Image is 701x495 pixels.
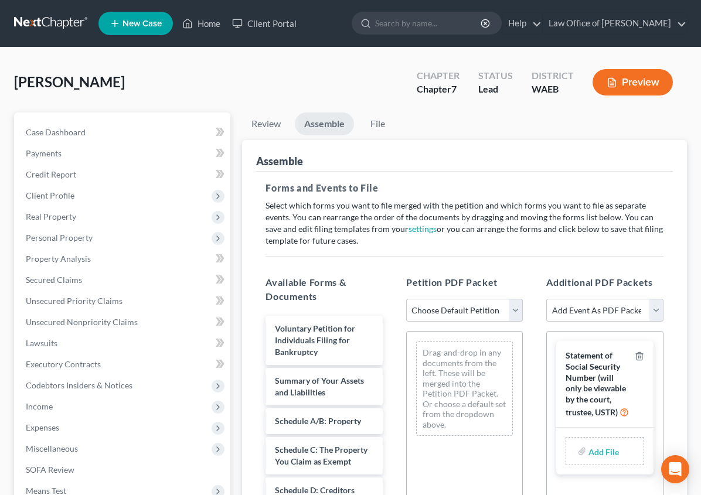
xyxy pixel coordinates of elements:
[451,83,457,94] span: 7
[275,416,361,426] span: Schedule A/B: Property
[26,148,62,158] span: Payments
[532,83,574,96] div: WAEB
[409,224,437,234] a: settings
[26,296,122,306] span: Unsecured Priority Claims
[416,341,513,436] div: Drag-and-drop in any documents from the left. These will be merged into the Petition PDF Packet. ...
[26,169,76,179] span: Credit Report
[26,359,101,369] span: Executory Contracts
[417,69,460,83] div: Chapter
[266,181,663,195] h5: Forms and Events to File
[242,112,290,135] a: Review
[478,83,513,96] div: Lead
[16,122,230,143] a: Case Dashboard
[26,443,78,453] span: Miscellaneous
[16,312,230,333] a: Unsecured Nonpriority Claims
[26,401,53,411] span: Income
[16,164,230,185] a: Credit Report
[26,254,91,264] span: Property Analysis
[661,455,689,483] div: Open Intercom Messenger
[16,354,230,375] a: Executory Contracts
[566,350,626,417] span: Statement of Social Security Number (will only be viewable by the court, trustee, USTR)
[26,465,74,474] span: SOFA Review
[26,233,93,243] span: Personal Property
[26,338,57,348] span: Lawsuits
[266,200,663,247] p: Select which forms you want to file merged with the petition and which forms you want to file as ...
[593,69,673,95] button: Preview
[256,154,303,168] div: Assemble
[26,211,76,221] span: Real Property
[275,375,364,397] span: Summary of Your Assets and Liabilities
[502,13,542,34] a: Help
[26,380,132,390] span: Codebtors Insiders & Notices
[543,13,686,34] a: Law Office of [PERSON_NAME]
[16,248,230,269] a: Property Analysis
[16,269,230,291] a: Secured Claims
[226,13,302,34] a: Client Portal
[16,459,230,480] a: SOFA Review
[375,12,482,34] input: Search by name...
[26,317,138,327] span: Unsecured Nonpriority Claims
[122,19,162,28] span: New Case
[26,190,74,200] span: Client Profile
[16,333,230,354] a: Lawsuits
[546,275,663,289] h5: Additional PDF Packets
[26,275,82,285] span: Secured Claims
[295,112,354,135] a: Assemble
[417,83,460,96] div: Chapter
[176,13,226,34] a: Home
[266,275,383,303] h5: Available Forms & Documents
[26,422,59,432] span: Expenses
[275,445,367,466] span: Schedule C: The Property You Claim as Exempt
[359,112,396,135] a: File
[478,69,513,83] div: Status
[16,143,230,164] a: Payments
[532,69,574,83] div: District
[275,323,355,357] span: Voluntary Petition for Individuals Filing for Bankruptcy
[406,276,498,288] span: Petition PDF Packet
[26,127,86,137] span: Case Dashboard
[16,291,230,312] a: Unsecured Priority Claims
[14,73,125,90] span: [PERSON_NAME]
